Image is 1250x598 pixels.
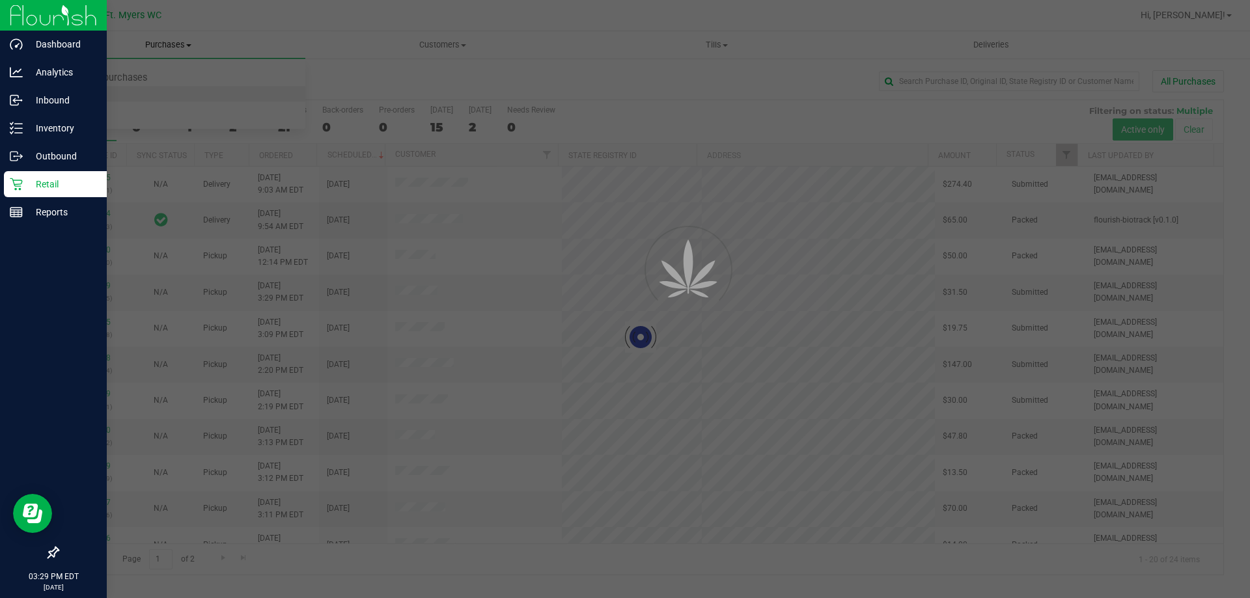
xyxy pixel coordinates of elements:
p: Dashboard [23,36,101,52]
p: Inventory [23,120,101,136]
p: 03:29 PM EDT [6,571,101,582]
inline-svg: Retail [10,178,23,191]
p: Reports [23,204,101,220]
inline-svg: Dashboard [10,38,23,51]
inline-svg: Reports [10,206,23,219]
iframe: Resource center [13,494,52,533]
inline-svg: Inventory [10,122,23,135]
p: Inbound [23,92,101,108]
inline-svg: Outbound [10,150,23,163]
inline-svg: Inbound [10,94,23,107]
inline-svg: Analytics [10,66,23,79]
p: Analytics [23,64,101,80]
p: [DATE] [6,582,101,592]
p: Retail [23,176,101,192]
p: Outbound [23,148,101,164]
